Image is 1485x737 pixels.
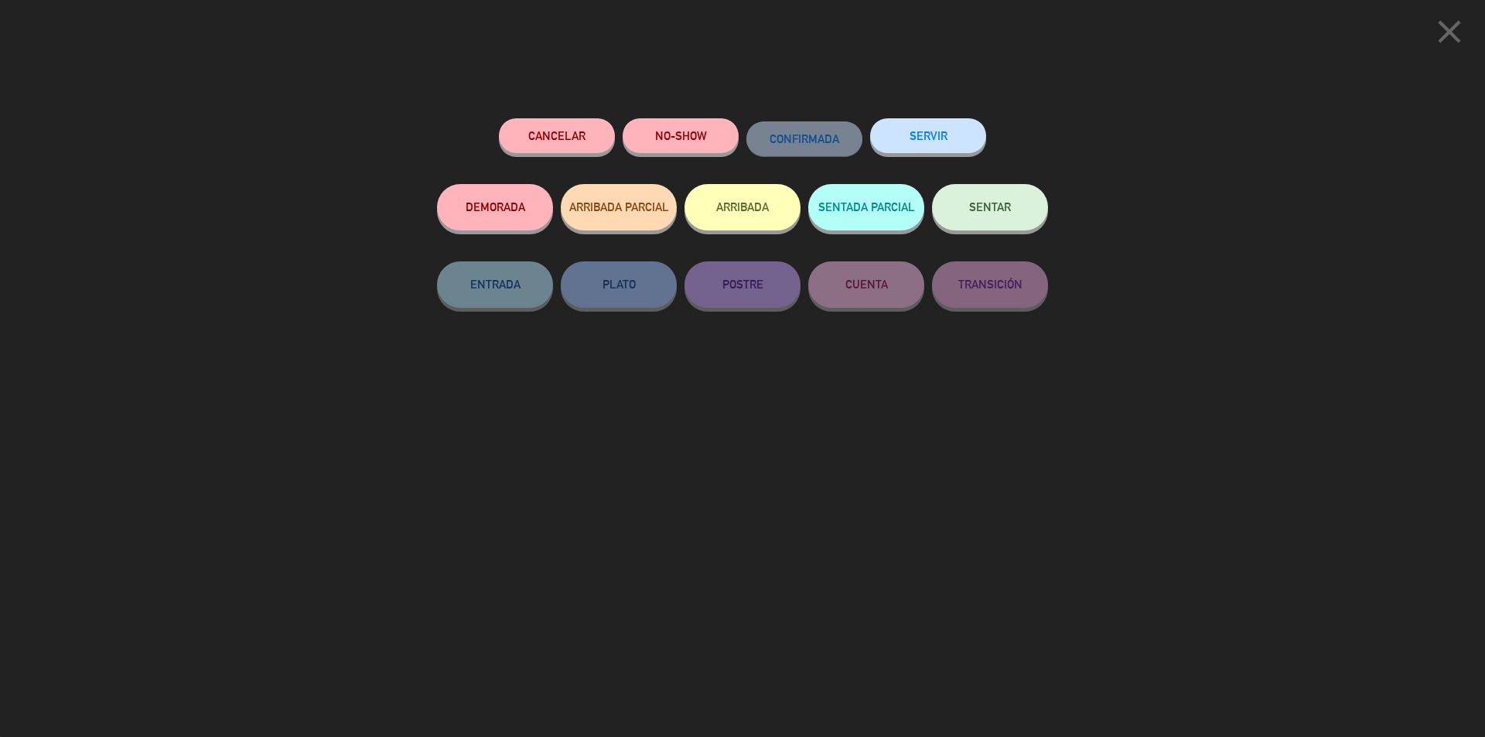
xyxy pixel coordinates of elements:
i: close [1430,12,1469,51]
button: ENTRADA [437,261,553,308]
button: ARRIBADA PARCIAL [561,184,677,230]
button: ARRIBADA [684,184,801,230]
button: CONFIRMADA [746,121,862,156]
button: SERVIR [870,118,986,153]
button: DEMORADA [437,184,553,230]
button: TRANSICIÓN [932,261,1048,308]
span: ARRIBADA PARCIAL [569,200,669,213]
button: PLATO [561,261,677,308]
button: POSTRE [684,261,801,308]
button: NO-SHOW [623,118,739,153]
button: CUENTA [808,261,924,308]
button: SENTADA PARCIAL [808,184,924,230]
button: close [1425,12,1473,57]
button: Cancelar [499,118,615,153]
button: SENTAR [932,184,1048,230]
span: SENTAR [969,200,1011,213]
span: CONFIRMADA [770,132,839,145]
